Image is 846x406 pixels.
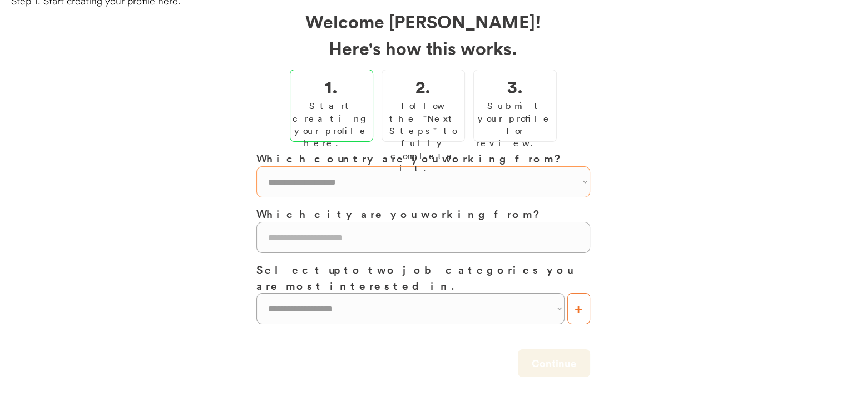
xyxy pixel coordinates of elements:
h3: Which city are you working from? [256,206,590,222]
h3: Select up to two job categories you are most interested in. [256,261,590,293]
h2: 3. [507,73,523,100]
div: Follow the "Next Steps" to fully complete it. [385,100,462,174]
button: + [567,293,590,324]
h3: Which country are you working from? [256,150,590,166]
button: Continue [518,349,590,377]
h2: 1. [325,73,338,100]
div: Start creating your profile here. [293,100,370,150]
div: Submit your profile for review. [477,100,553,150]
h2: Welcome [PERSON_NAME]! Here's how this works. [256,8,590,61]
h2: 2. [415,73,431,100]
